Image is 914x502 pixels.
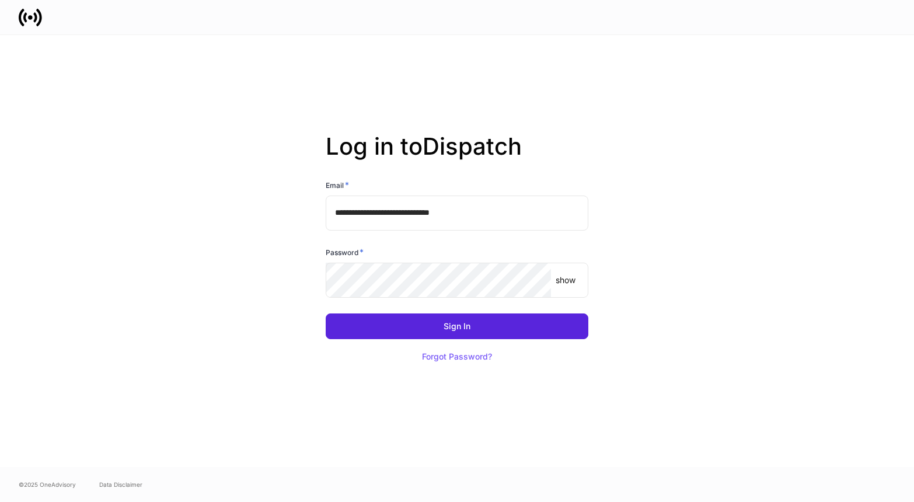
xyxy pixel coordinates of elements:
[326,246,364,258] h6: Password
[407,344,507,369] button: Forgot Password?
[422,353,492,361] div: Forgot Password?
[99,480,142,489] a: Data Disclaimer
[444,322,470,330] div: Sign In
[326,179,349,191] h6: Email
[326,133,588,179] h2: Log in to Dispatch
[556,274,575,286] p: show
[326,313,588,339] button: Sign In
[19,480,76,489] span: © 2025 OneAdvisory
